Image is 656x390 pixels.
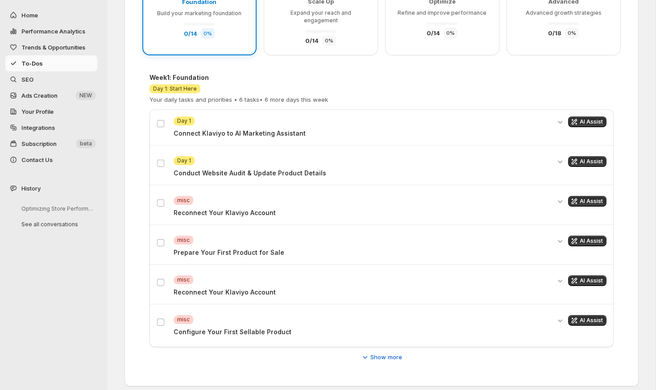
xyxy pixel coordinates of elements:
[21,12,38,19] span: Home
[5,39,97,55] button: Trends & Opportunities
[21,76,33,83] span: SEO
[21,60,43,67] span: To-Dos
[177,276,190,283] span: misc
[322,35,336,46] div: 0 %
[174,288,550,297] p: Reconnect Your Klaviyo Account
[568,116,606,127] button: Get AI assistance for this task
[21,44,85,51] span: Trends & Opportunities
[556,315,565,326] button: Expand details
[556,275,565,286] button: Expand details
[5,71,97,87] a: SEO
[177,157,191,164] span: Day 1
[5,120,97,136] a: Integrations
[5,136,97,152] button: Subscription
[174,328,550,336] p: Configure Your First Sellable Product
[580,158,603,165] span: AI Assist
[174,129,550,138] p: Connect Klaviyo to AI Marketing Assistant
[370,353,402,361] span: Show more
[556,156,565,167] button: Expand details
[556,116,565,127] button: Expand details
[305,37,319,44] span: 0 / 14
[398,9,486,16] span: Refine and improve performance
[355,350,407,364] button: Show more
[568,236,606,246] button: Get AI assistance for this task
[177,316,190,323] span: misc
[580,237,603,245] span: AI Assist
[568,275,606,286] button: Get AI assistance for this task
[291,9,351,24] span: Expand your reach and engagement
[568,196,606,207] button: Get AI assistance for this task
[174,208,550,217] p: Reconnect Your Klaviyo Account
[580,198,603,205] span: AI Assist
[149,73,328,82] h4: Week 1 : Foundation
[548,29,561,37] span: 0 / 18
[556,236,565,246] button: Expand details
[580,317,603,324] span: AI Assist
[14,217,99,231] button: See all conversations
[5,55,97,71] button: To-Dos
[5,87,97,104] button: Ads Creation
[556,196,565,207] button: Expand details
[568,156,606,167] button: Get AI assistance for this task
[21,184,41,193] span: History
[177,197,190,204] span: misc
[14,202,99,216] button: Optimizing Store Performance Analysis Steps
[21,156,53,163] span: Contact Us
[21,140,57,147] span: Subscription
[177,236,190,244] span: misc
[149,95,328,104] p: Your daily tasks and priorities • 6 tasks • 6 more days this week
[568,315,606,326] button: Get AI assistance for this task
[174,169,550,178] p: Conduct Website Audit & Update Product Details
[526,9,602,16] span: Advanced growth strategies
[153,85,197,92] span: Day 1: Start Here
[21,124,55,131] span: Integrations
[157,10,241,17] span: Build your marketing foundation
[21,108,54,115] span: Your Profile
[201,28,215,39] div: 0 %
[21,28,85,35] span: Performance Analytics
[444,28,457,38] div: 0 %
[565,28,579,38] div: 0 %
[580,118,603,125] span: AI Assist
[5,23,97,39] button: Performance Analytics
[177,117,191,124] span: Day 1
[5,152,97,168] button: Contact Us
[427,29,440,37] span: 0 / 14
[5,7,97,23] button: Home
[21,92,58,99] span: Ads Creation
[174,248,550,257] p: Prepare Your First Product for Sale
[184,30,197,37] span: 0 / 14
[5,104,97,120] a: Your Profile
[80,140,92,147] span: beta
[79,92,92,99] span: NEW
[580,277,603,284] span: AI Assist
